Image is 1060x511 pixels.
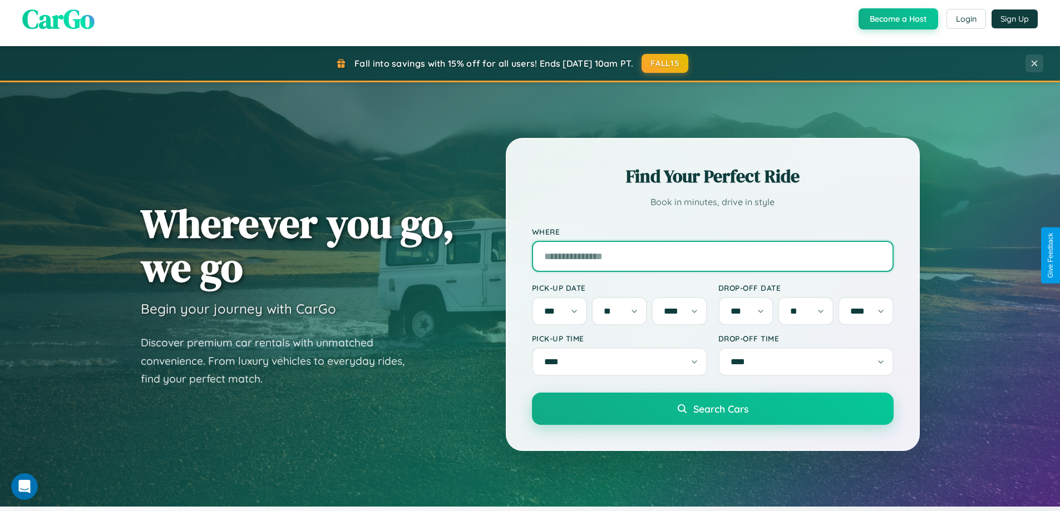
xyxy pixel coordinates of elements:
button: Sign Up [992,9,1038,28]
button: Search Cars [532,393,894,425]
p: Discover premium car rentals with unmatched convenience. From luxury vehicles to everyday rides, ... [141,334,419,388]
button: Login [946,9,986,29]
iframe: Intercom live chat [11,473,38,500]
label: Drop-off Time [718,334,894,343]
h1: Wherever you go, we go [141,201,455,289]
label: Drop-off Date [718,283,894,292]
button: FALL15 [642,54,688,73]
span: Search Cars [693,403,748,415]
h3: Begin your journey with CarGo [141,300,336,317]
label: Pick-up Time [532,334,707,343]
h2: Find Your Perfect Ride [532,164,894,188]
span: Fall into savings with 15% off for all users! Ends [DATE] 10am PT. [354,58,633,69]
button: Become a Host [859,8,938,29]
label: Where [532,227,894,236]
p: Book in minutes, drive in style [532,194,894,210]
span: CarGo [22,1,95,37]
div: Give Feedback [1047,233,1054,278]
label: Pick-up Date [532,283,707,292]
